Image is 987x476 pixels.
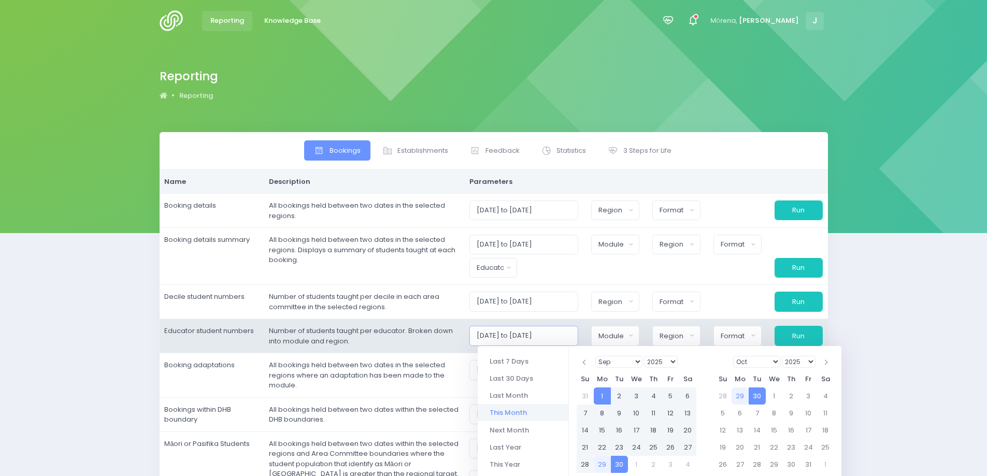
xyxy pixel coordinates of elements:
[714,439,732,456] td: 19
[714,370,732,387] th: Su
[598,205,625,215] div: Region
[598,331,625,341] div: Module
[713,326,762,345] button: Format
[611,405,628,422] td: 9
[591,292,639,311] button: Region
[577,405,594,422] td: 7
[628,387,645,405] td: 3
[732,439,749,456] td: 20
[783,387,800,405] td: 2
[478,456,568,473] li: This Year
[264,16,321,26] span: Knowledge Base
[469,439,579,458] input: Select date range
[679,405,696,422] td: 13
[645,456,662,473] td: 2
[202,11,253,31] a: Reporting
[817,405,834,422] td: 11
[464,170,828,194] th: Parameters
[264,194,464,228] td: All bookings held between two dates in the selected regions.
[660,331,686,341] div: Region
[783,439,800,456] td: 23
[469,258,518,278] button: Educator
[739,16,799,26] span: [PERSON_NAME]
[732,405,749,422] td: 6
[594,422,611,439] td: 15
[531,140,596,161] a: Statistics
[817,387,834,405] td: 4
[766,370,783,387] th: We
[611,439,628,456] td: 23
[679,439,696,456] td: 27
[645,422,662,439] td: 18
[660,297,686,307] div: Format
[469,405,579,424] input: Select date range
[775,200,823,220] button: Run
[817,456,834,473] td: 1
[460,140,530,161] a: Feedback
[160,319,264,353] td: Educator student numbers
[160,353,264,398] td: Booking adaptations
[645,405,662,422] td: 11
[749,370,766,387] th: Tu
[478,353,568,370] li: Last 7 Days
[478,370,568,387] li: Last 30 Days
[714,387,732,405] td: 28
[660,239,686,250] div: Region
[623,146,671,156] span: 3 Steps for Life
[732,387,749,405] td: 29
[817,422,834,439] td: 18
[628,456,645,473] td: 1
[594,456,611,473] td: 29
[611,370,628,387] th: Tu
[628,370,645,387] th: We
[304,140,370,161] a: Bookings
[749,405,766,422] td: 7
[594,370,611,387] th: Mo
[766,439,783,456] td: 22
[645,370,662,387] th: Th
[179,91,213,101] a: Reporting
[469,235,579,254] input: Select date range
[372,140,458,161] a: Establishments
[598,297,625,307] div: Region
[256,11,330,31] a: Knowledge Base
[749,422,766,439] td: 14
[652,326,700,345] button: Region
[478,421,568,438] li: Next Month
[160,69,218,83] h2: Reporting
[800,422,817,439] td: 17
[721,239,748,250] div: Format
[577,422,594,439] td: 14
[611,387,628,405] td: 2
[628,422,645,439] td: 17
[594,439,611,456] td: 22
[766,387,783,405] td: 1
[478,404,568,421] li: This Month
[210,16,244,26] span: Reporting
[469,360,579,380] input: Select date range
[679,422,696,439] td: 20
[800,456,817,473] td: 31
[594,405,611,422] td: 8
[732,456,749,473] td: 27
[662,422,679,439] td: 19
[783,422,800,439] td: 16
[591,200,639,220] button: Region
[714,405,732,422] td: 5
[662,456,679,473] td: 3
[160,285,264,319] td: Decile student numbers
[160,194,264,228] td: Booking details
[397,146,448,156] span: Establishments
[714,422,732,439] td: 12
[264,285,464,319] td: Number of students taught per decile in each area committee in the selected regions.
[783,456,800,473] td: 30
[800,439,817,456] td: 24
[577,439,594,456] td: 21
[710,16,737,26] span: Mōrena,
[628,405,645,422] td: 10
[598,140,681,161] a: 3 Steps for Life
[264,319,464,353] td: Number of students taught per educator. Broken down into module and region.
[264,397,464,431] td: All bookings held between two dates within the selected DHB boundaries.
[477,263,504,273] div: Educator
[577,456,594,473] td: 28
